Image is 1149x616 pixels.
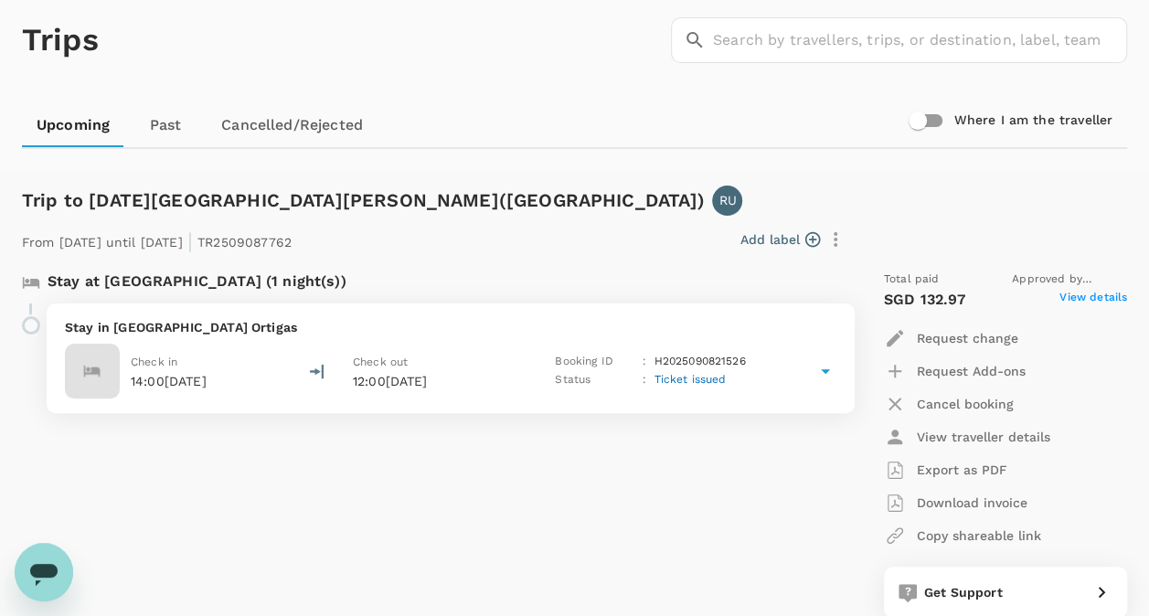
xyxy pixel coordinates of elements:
[48,271,346,292] p: Stay at [GEOGRAPHIC_DATA] (1 night(s))
[884,289,966,311] p: SGD 132.97
[353,356,408,368] span: Check out
[884,420,1050,453] button: View traveller details
[917,494,1027,512] p: Download invoice
[924,585,1003,600] span: Get Support
[15,543,73,601] iframe: Button to launch messaging window
[884,388,1014,420] button: Cancel booking
[917,395,1014,413] p: Cancel booking
[131,356,177,368] span: Check in
[1012,271,1127,289] span: Approved by
[22,223,292,256] p: From [DATE] until [DATE] TR2509087762
[643,353,646,371] p: :
[124,103,207,147] a: Past
[643,371,646,389] p: :
[22,186,705,215] h6: Trip to [DATE][GEOGRAPHIC_DATA][PERSON_NAME]([GEOGRAPHIC_DATA])
[953,111,1112,131] h6: Where I am the traveller
[555,353,635,371] p: Booking ID
[207,103,378,147] a: Cancelled/Rejected
[917,428,1050,446] p: View traveller details
[555,371,635,389] p: Status
[654,373,726,386] span: Ticket issued
[884,519,1041,552] button: Copy shareable link
[884,271,940,289] span: Total paid
[187,228,193,254] span: |
[718,191,736,209] p: RU
[353,372,527,390] p: 12:00[DATE]
[22,103,124,147] a: Upcoming
[740,230,820,249] button: Add label
[884,453,1007,486] button: Export as PDF
[65,318,836,336] p: Stay in [GEOGRAPHIC_DATA] Ortigas
[917,329,1018,347] p: Request change
[884,355,1026,388] button: Request Add-ons
[1059,289,1127,311] span: View details
[131,372,207,390] p: 14:00[DATE]
[884,486,1027,519] button: Download invoice
[917,526,1041,545] p: Copy shareable link
[917,461,1007,479] p: Export as PDF
[917,362,1026,380] p: Request Add-ons
[654,353,745,371] p: H2025090821526
[884,322,1018,355] button: Request change
[713,17,1127,63] input: Search by travellers, trips, or destination, label, team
